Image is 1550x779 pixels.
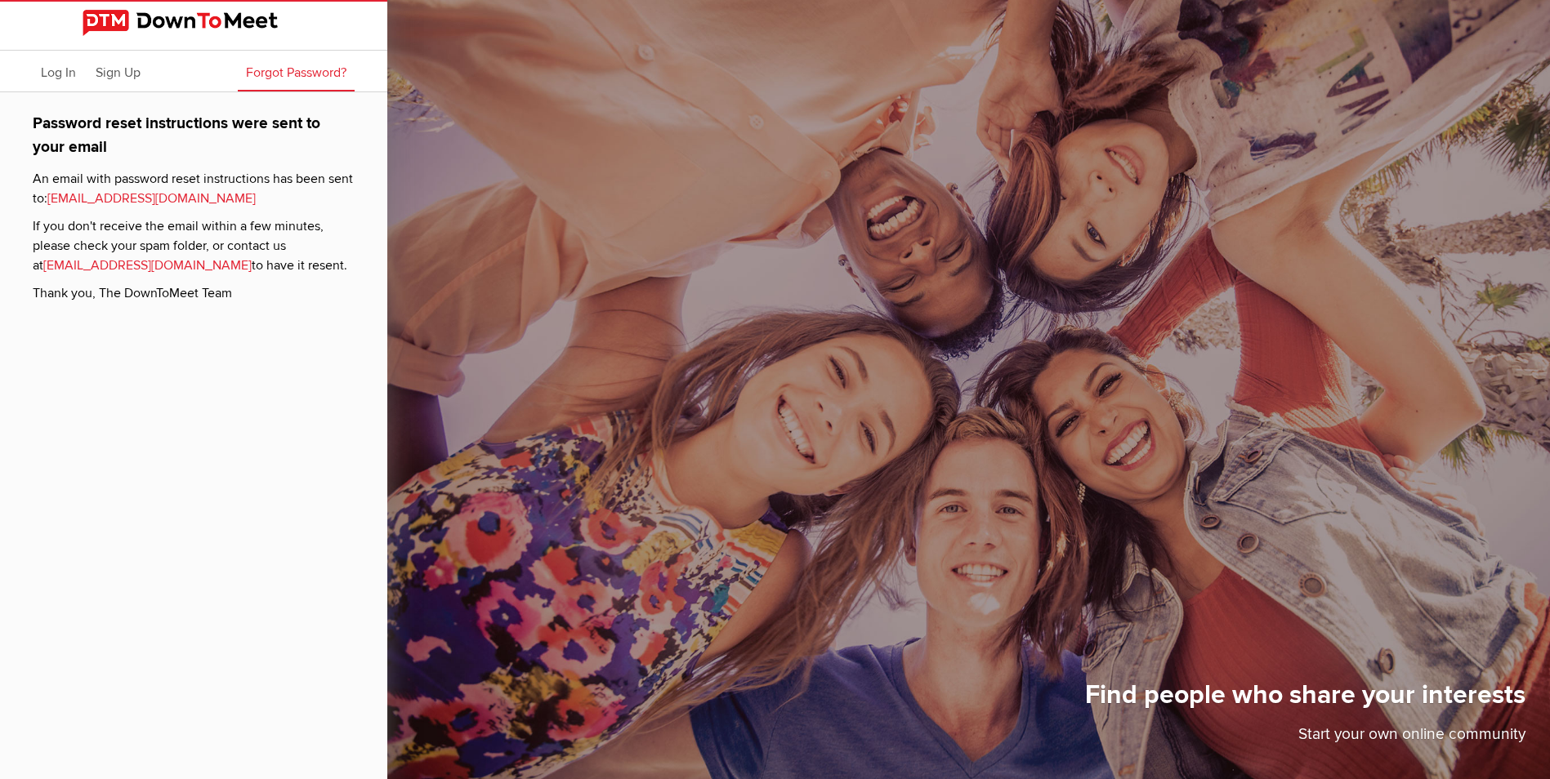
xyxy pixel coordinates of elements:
[87,51,149,91] a: Sign Up
[238,51,355,91] a: Forgot Password?
[43,257,252,274] a: [EMAIL_ADDRESS][DOMAIN_NAME]
[33,112,355,169] h1: Password reset instructions were sent to your email
[33,283,355,311] p: Thank you, The DownToMeet Team
[33,51,84,91] a: Log In
[33,169,355,216] p: An email with password reset instructions has been sent to:
[33,216,355,283] p: If you don't receive the email within a few minutes, please check your spam folder, or contact us...
[1085,723,1525,755] p: Start your own online community
[83,10,305,36] img: DownToMeet
[41,65,76,81] span: Log In
[96,65,141,81] span: Sign Up
[1085,679,1525,723] h1: Find people who share your interests
[246,65,346,81] span: Forgot Password?
[47,190,256,207] span: [EMAIL_ADDRESS][DOMAIN_NAME]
